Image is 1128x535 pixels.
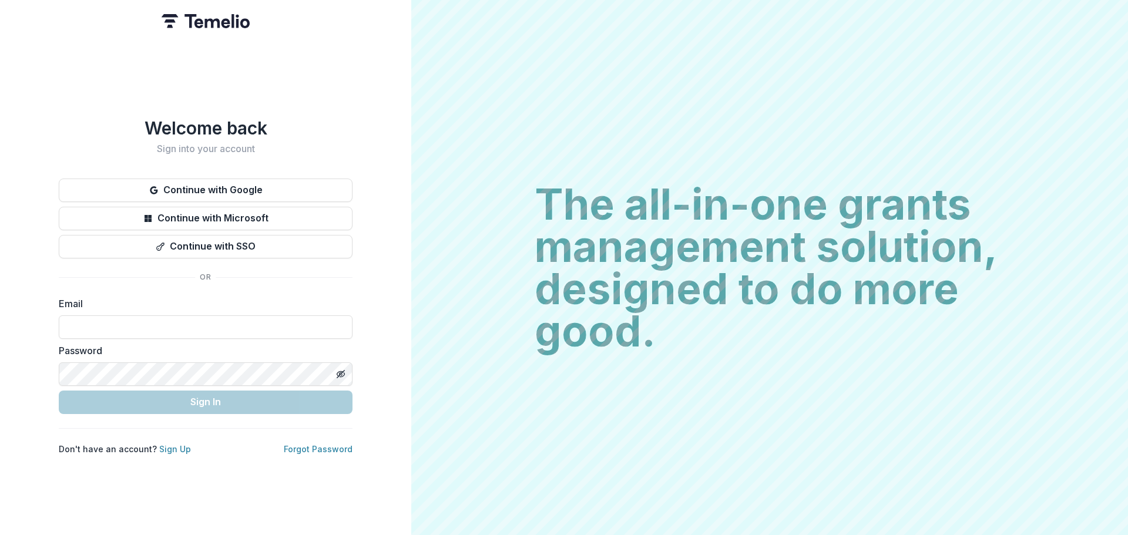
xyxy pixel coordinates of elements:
button: Continue with Google [59,179,352,202]
a: Forgot Password [284,444,352,454]
a: Sign Up [159,444,191,454]
label: Password [59,344,345,358]
img: Temelio [162,14,250,28]
button: Continue with Microsoft [59,207,352,230]
label: Email [59,297,345,311]
button: Sign In [59,391,352,414]
h1: Welcome back [59,117,352,139]
p: Don't have an account? [59,443,191,455]
button: Toggle password visibility [331,365,350,383]
button: Continue with SSO [59,235,352,258]
h2: Sign into your account [59,143,352,154]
